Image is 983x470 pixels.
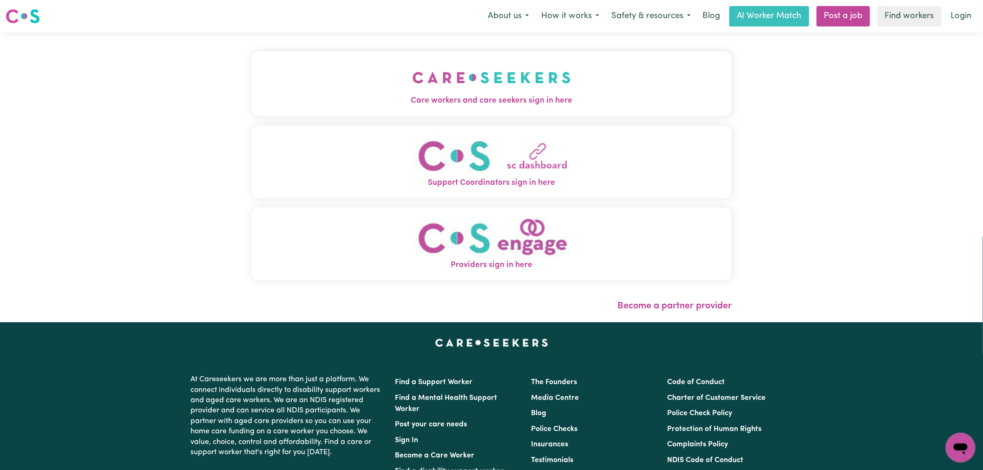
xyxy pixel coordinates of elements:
[395,452,474,459] a: Become a Care Worker
[697,6,726,26] a: Blog
[251,95,732,107] span: Care workers and care seekers sign in here
[668,394,766,402] a: Charter of Customer Service
[531,441,568,448] a: Insurances
[878,6,942,26] a: Find workers
[482,7,535,26] button: About us
[531,410,546,417] a: Blog
[668,457,744,464] a: NDIS Code of Conduct
[668,441,728,448] a: Complaints Policy
[945,6,977,26] a: Login
[395,421,467,428] a: Post your care needs
[6,8,40,25] img: Careseekers logo
[817,6,870,26] a: Post a job
[531,425,577,433] a: Police Checks
[531,394,579,402] a: Media Centre
[251,259,732,271] span: Providers sign in here
[395,394,497,413] a: Find a Mental Health Support Worker
[617,301,732,311] a: Become a partner provider
[531,379,577,386] a: The Founders
[531,457,573,464] a: Testimonials
[435,339,548,346] a: Careseekers home page
[251,208,732,281] button: Providers sign in here
[668,379,725,386] a: Code of Conduct
[251,51,732,116] button: Care workers and care seekers sign in here
[729,6,809,26] a: AI Worker Match
[6,6,40,27] a: Careseekers logo
[668,410,733,417] a: Police Check Policy
[946,433,976,463] iframe: Button to launch messaging window
[251,125,732,198] button: Support Coordinators sign in here
[251,177,732,189] span: Support Coordinators sign in here
[395,437,418,444] a: Sign In
[605,7,697,26] button: Safety & resources
[395,379,472,386] a: Find a Support Worker
[535,7,605,26] button: How it works
[190,371,384,461] p: At Careseekers we are more than just a platform. We connect individuals directly to disability su...
[668,425,762,433] a: Protection of Human Rights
